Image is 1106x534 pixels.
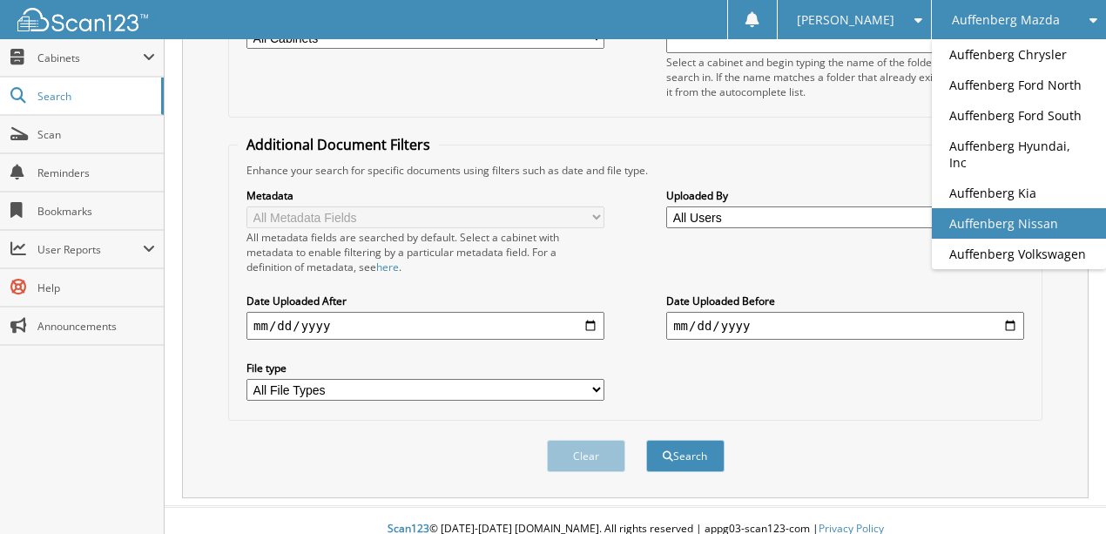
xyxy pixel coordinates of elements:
[666,188,1024,203] label: Uploaded By
[932,208,1106,239] a: Auffenberg Nissan
[932,70,1106,100] a: Auffenberg Ford North
[376,260,399,274] a: here
[37,281,155,295] span: Help
[797,15,894,25] span: [PERSON_NAME]
[246,188,604,203] label: Metadata
[37,242,143,257] span: User Reports
[646,440,725,472] button: Search
[17,8,148,31] img: scan123-logo-white.svg
[932,178,1106,208] a: Auffenberg Kia
[932,131,1106,178] a: Auffenberg Hyundai, Inc
[246,361,604,375] label: File type
[37,51,143,65] span: Cabinets
[666,55,1024,99] div: Select a cabinet and begin typing the name of the folder you want to search in. If the name match...
[666,312,1024,340] input: end
[932,239,1106,269] a: Auffenberg Volkswagen
[37,166,155,180] span: Reminders
[246,230,604,274] div: All metadata fields are searched by default. Select a cabinet with metadata to enable filtering b...
[246,312,604,340] input: start
[666,294,1024,308] label: Date Uploaded Before
[37,89,152,104] span: Search
[952,15,1060,25] span: Auffenberg Mazda
[238,163,1033,178] div: Enhance your search for specific documents using filters such as date and file type.
[1019,450,1106,534] iframe: Chat Widget
[37,204,155,219] span: Bookmarks
[37,127,155,142] span: Scan
[932,100,1106,131] a: Auffenberg Ford South
[547,440,625,472] button: Clear
[37,319,155,334] span: Announcements
[238,135,439,154] legend: Additional Document Filters
[246,294,604,308] label: Date Uploaded After
[932,39,1106,70] a: Auffenberg Chrysler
